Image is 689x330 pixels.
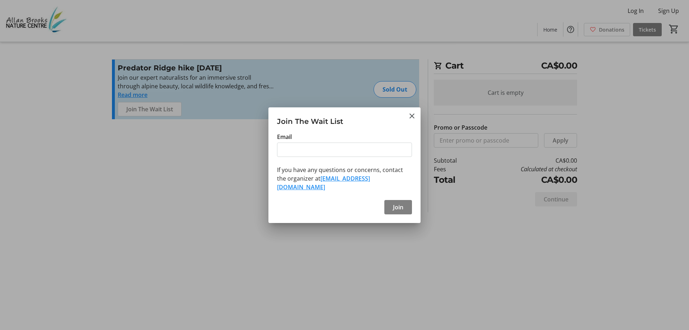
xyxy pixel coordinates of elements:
button: Close [408,112,416,120]
button: Join [384,200,412,214]
span: Join [393,203,403,212]
label: Email [277,133,292,141]
p: If you have any questions or concerns, contact the organizer at [277,166,412,191]
h3: Join The Wait List [268,107,421,132]
a: Contact the organizer [277,175,370,191]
